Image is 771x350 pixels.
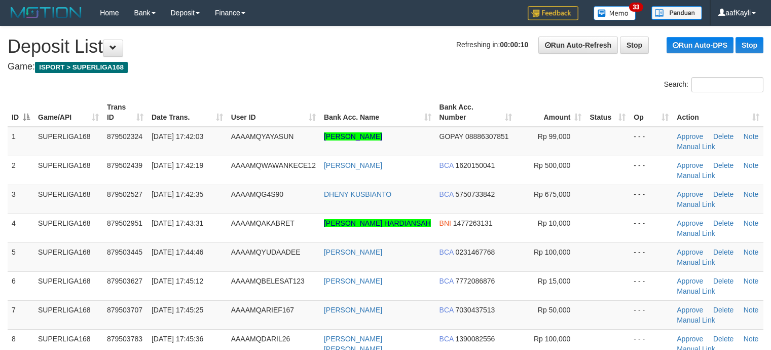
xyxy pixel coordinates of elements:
[231,306,295,314] span: AAAAMQARIEF167
[534,190,570,198] span: Rp 675,000
[465,132,509,141] span: Copy 08886307851 to clipboard
[439,161,454,169] span: BCA
[439,306,454,314] span: BCA
[585,98,630,127] th: Status: activate to sort column ascending
[456,248,495,256] span: Copy 0231467768 to clipboard
[439,132,463,141] span: GOPAY
[453,219,493,227] span: Copy 1477263131 to clipboard
[664,77,763,92] label: Search:
[456,335,495,343] span: Copy 1390082556 to clipboard
[677,132,703,141] a: Approve
[8,5,85,20] img: MOTION_logo.png
[456,277,495,285] span: Copy 7772086876 to clipboard
[691,77,763,92] input: Search:
[8,37,763,57] h1: Deposit List
[630,98,673,127] th: Op: activate to sort column ascending
[8,62,763,72] h4: Game:
[677,335,703,343] a: Approve
[713,248,733,256] a: Delete
[630,271,673,300] td: - - -
[677,219,703,227] a: Approve
[534,161,570,169] span: Rp 500,000
[152,219,203,227] span: [DATE] 17:43:31
[651,6,702,20] img: panduan.png
[231,335,290,343] span: AAAAMQDARIL26
[324,190,391,198] a: DHENY KUSBIANTO
[534,335,570,343] span: Rp 100,000
[677,248,703,256] a: Approve
[34,242,103,271] td: SUPERLIGA168
[152,335,203,343] span: [DATE] 17:45:36
[673,98,763,127] th: Action: activate to sort column ascending
[152,248,203,256] span: [DATE] 17:44:46
[713,161,733,169] a: Delete
[107,190,142,198] span: 879502527
[231,161,316,169] span: AAAAMQWAWANKECE12
[667,37,733,53] a: Run Auto-DPS
[320,98,435,127] th: Bank Acc. Name: activate to sort column ascending
[8,271,34,300] td: 6
[152,132,203,141] span: [DATE] 17:42:03
[744,306,759,314] a: Note
[538,132,571,141] span: Rp 99,000
[439,190,454,198] span: BCA
[148,98,227,127] th: Date Trans.: activate to sort column ascending
[8,98,34,127] th: ID: activate to sort column descending
[324,219,431,227] a: [PERSON_NAME] HARDIANSAH
[677,258,715,266] a: Manual Link
[538,277,571,285] span: Rp 15,000
[620,37,649,54] a: Stop
[324,277,382,285] a: [PERSON_NAME]
[456,190,495,198] span: Copy 5750733842 to clipboard
[34,156,103,185] td: SUPERLIGA168
[152,190,203,198] span: [DATE] 17:42:35
[439,248,454,256] span: BCA
[34,185,103,214] td: SUPERLIGA168
[152,161,203,169] span: [DATE] 17:42:19
[744,190,759,198] a: Note
[107,219,142,227] span: 879502951
[324,132,382,141] a: [PERSON_NAME]
[34,127,103,156] td: SUPERLIGA168
[35,62,128,73] span: ISPORT > SUPERLIGA168
[324,306,382,314] a: [PERSON_NAME]
[677,316,715,324] a: Manual Link
[677,161,703,169] a: Approve
[34,98,103,127] th: Game/API: activate to sort column ascending
[107,132,142,141] span: 879502324
[8,300,34,329] td: 7
[34,271,103,300] td: SUPERLIGA168
[107,277,142,285] span: 879503627
[744,248,759,256] a: Note
[107,306,142,314] span: 879503707
[103,98,148,127] th: Trans ID: activate to sort column ascending
[152,277,203,285] span: [DATE] 17:45:12
[34,300,103,329] td: SUPERLIGA168
[107,161,142,169] span: 879502439
[439,219,451,227] span: BNI
[744,219,759,227] a: Note
[677,306,703,314] a: Approve
[630,127,673,156] td: - - -
[8,242,34,271] td: 5
[231,190,284,198] span: AAAAMQG4S90
[630,185,673,214] td: - - -
[8,127,34,156] td: 1
[713,335,733,343] a: Delete
[594,6,636,20] img: Button%20Memo.svg
[677,200,715,208] a: Manual Link
[713,132,733,141] a: Delete
[152,306,203,314] span: [DATE] 17:45:25
[677,171,715,180] a: Manual Link
[231,219,295,227] span: AAAAMQAKABRET
[677,287,715,295] a: Manual Link
[534,248,570,256] span: Rp 100,000
[744,161,759,169] a: Note
[231,132,294,141] span: AAAAMQYAYASUN
[630,242,673,271] td: - - -
[630,300,673,329] td: - - -
[516,98,586,127] th: Amount: activate to sort column ascending
[439,335,454,343] span: BCA
[630,214,673,242] td: - - -
[8,214,34,242] td: 4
